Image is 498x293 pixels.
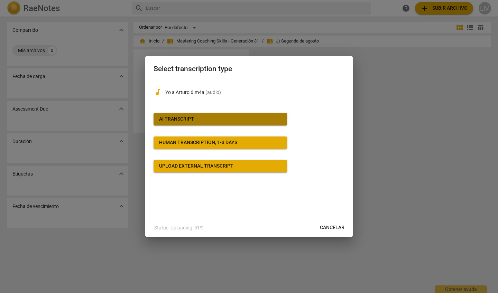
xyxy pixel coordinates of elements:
[154,136,287,149] button: Human transcription, 1-3 days
[159,163,233,170] div: Upload external transcript
[154,113,287,125] button: AI Transcript
[154,160,287,172] button: Upload external transcript
[165,89,344,96] p: Yo a Arturo 6.m4a(audio)
[314,221,350,234] button: Cancelar
[154,88,162,96] span: audiotrack
[320,224,344,231] span: Cancelar
[154,65,344,73] h2: Select transcription type
[154,224,203,231] p: Status: Uploading: 51%
[159,116,194,123] div: AI Transcript
[205,89,221,95] span: ( audio )
[159,139,237,146] div: Human transcription, 1-3 days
